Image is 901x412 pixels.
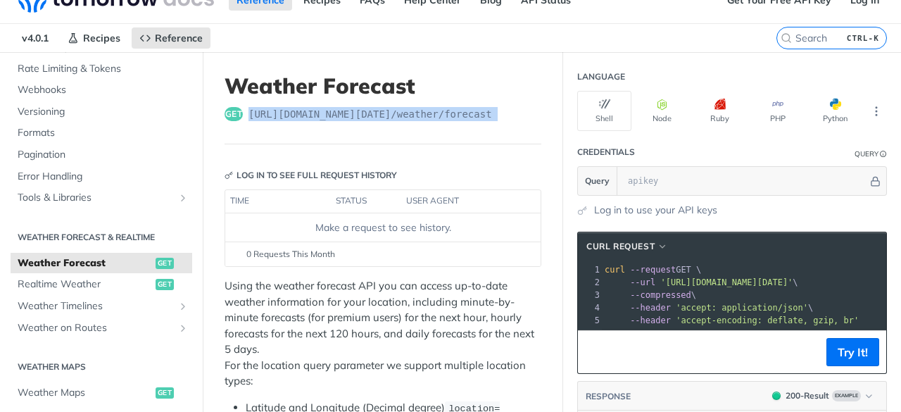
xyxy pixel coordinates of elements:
[855,149,878,159] div: Query
[11,187,192,208] a: Tools & LibrariesShow subpages for Tools & Libraries
[11,253,192,274] a: Weather Forecastget
[585,342,605,363] button: Copy to clipboard
[630,316,671,325] span: --header
[18,126,189,140] span: Formats
[18,83,189,97] span: Webhooks
[11,361,192,373] h2: Weather Maps
[225,190,331,213] th: time
[11,80,192,101] a: Webhooks
[156,387,174,399] span: get
[401,190,512,213] th: user agent
[225,169,397,182] div: Log in to see full request history
[231,220,535,235] div: Make a request to see history.
[630,265,676,275] span: --request
[585,389,631,404] button: RESPONSE
[225,171,233,180] svg: Key
[868,174,883,188] button: Hide
[808,91,862,131] button: Python
[630,277,655,287] span: --url
[577,146,635,158] div: Credentials
[578,276,602,289] div: 2
[156,258,174,269] span: get
[225,278,541,389] p: Using the weather forecast API you can access up-to-date weather information for your location, i...
[18,321,174,335] span: Weather on Routes
[60,27,128,49] a: Recipes
[630,290,691,300] span: --compressed
[18,299,174,313] span: Weather Timelines
[676,316,859,325] span: 'accept-encoding: deflate, gzip, br'
[605,277,798,287] span: \
[11,382,192,404] a: Weather Mapsget
[11,123,192,144] a: Formats
[676,303,808,313] span: 'accept: application/json'
[605,303,813,313] span: \
[11,318,192,339] a: Weather on RoutesShow subpages for Weather on Routes
[605,290,696,300] span: \
[248,107,492,121] span: https://api.tomorrow.io/v4/weather/forecast
[11,144,192,166] a: Pagination
[750,91,805,131] button: PHP
[605,265,701,275] span: GET \
[18,256,152,270] span: Weather Forecast
[585,175,610,187] span: Query
[586,240,655,253] span: cURL Request
[18,62,189,76] span: Rate Limiting & Tokens
[11,166,192,187] a: Error Handling
[11,58,192,80] a: Rate Limiting & Tokens
[225,73,541,99] h1: Weather Forecast
[578,314,602,327] div: 5
[630,303,671,313] span: --header
[772,392,781,400] span: 200
[156,279,174,290] span: get
[578,167,617,195] button: Query
[880,151,887,158] i: Information
[18,170,189,184] span: Error Handling
[765,389,879,403] button: 200200-ResultExample
[635,91,689,131] button: Node
[577,70,625,83] div: Language
[581,239,673,254] button: cURL Request
[331,190,401,213] th: status
[660,277,793,287] span: '[URL][DOMAIN_NAME][DATE]'
[155,32,203,44] span: Reference
[693,91,747,131] button: Ruby
[855,149,887,159] div: QueryInformation
[11,296,192,317] a: Weather TimelinesShow subpages for Weather Timelines
[826,338,879,366] button: Try It!
[177,301,189,312] button: Show subpages for Weather Timelines
[832,390,861,401] span: Example
[177,192,189,204] button: Show subpages for Tools & Libraries
[18,191,174,205] span: Tools & Libraries
[177,323,189,334] button: Show subpages for Weather on Routes
[18,148,189,162] span: Pagination
[225,107,243,121] span: get
[11,274,192,295] a: Realtime Weatherget
[18,386,152,400] span: Weather Maps
[781,32,792,44] svg: Search
[18,277,152,292] span: Realtime Weather
[578,263,602,276] div: 1
[11,101,192,123] a: Versioning
[866,101,887,122] button: More Languages
[578,289,602,301] div: 3
[870,105,883,118] svg: More ellipsis
[578,301,602,314] div: 4
[83,32,120,44] span: Recipes
[786,389,829,402] div: 200 - Result
[843,31,883,45] kbd: CTRL-K
[132,27,210,49] a: Reference
[246,248,335,261] span: 0 Requests This Month
[605,265,625,275] span: curl
[577,91,631,131] button: Shell
[18,105,189,119] span: Versioning
[621,167,868,195] input: apikey
[11,231,192,244] h2: Weather Forecast & realtime
[594,203,717,218] a: Log in to use your API keys
[14,27,56,49] span: v4.0.1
